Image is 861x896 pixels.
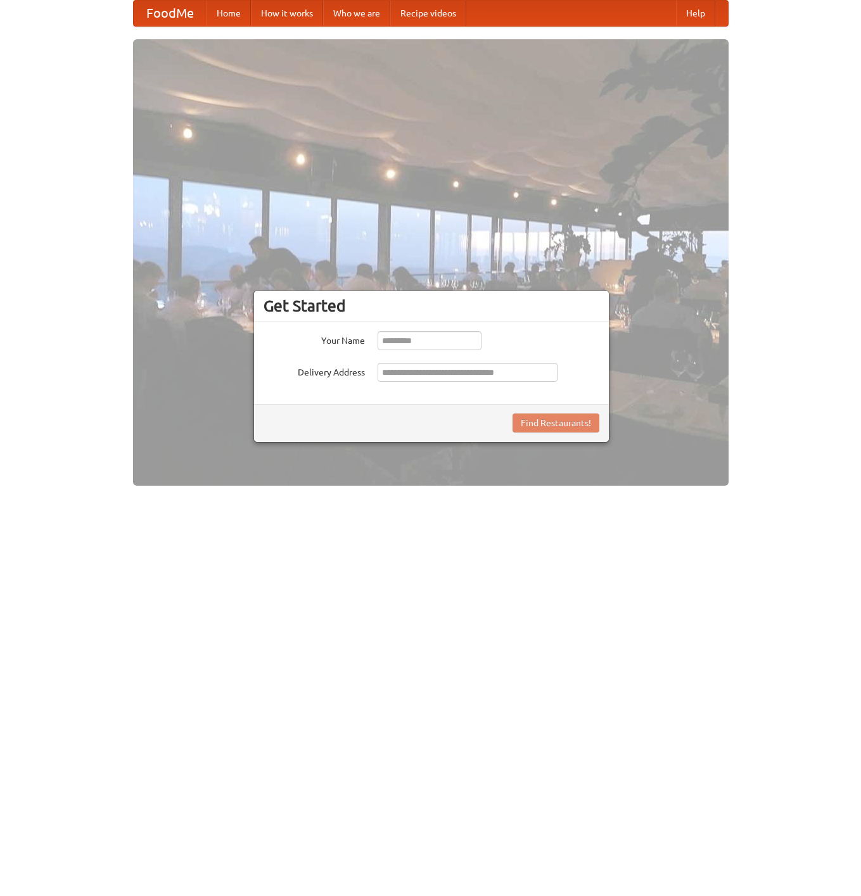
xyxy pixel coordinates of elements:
[513,413,599,432] button: Find Restaurants!
[264,331,365,347] label: Your Name
[676,1,715,26] a: Help
[207,1,251,26] a: Home
[390,1,466,26] a: Recipe videos
[264,296,599,315] h3: Get Started
[264,363,365,379] label: Delivery Address
[251,1,323,26] a: How it works
[323,1,390,26] a: Who we are
[134,1,207,26] a: FoodMe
